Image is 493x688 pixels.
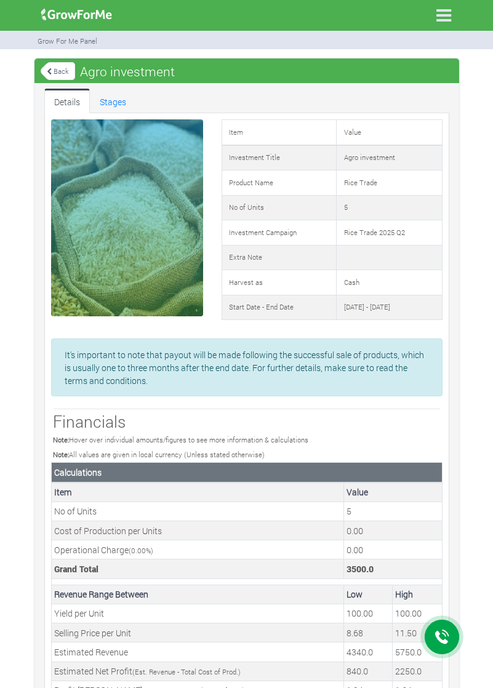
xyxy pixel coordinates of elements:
td: Selling Price per Unit [51,623,343,642]
b: Note: [53,435,69,444]
td: This is the number of Units [343,502,442,521]
td: Value [337,120,442,145]
small: Hover over individual amounts/figures to see more information & calculations [53,435,308,444]
td: Estimated Net Profit [51,662,343,681]
td: Your estimated Profit to be made (Estimated Revenue - Total Cost of Production) [392,662,442,681]
td: Your estimated maximum Yield per Unit [392,604,442,623]
img: growforme image [37,2,116,27]
a: Back [41,61,75,81]
td: Extra Note [222,245,337,270]
td: Estimated Revenue [51,642,343,662]
td: This is the operational charge by Grow For Me [343,540,442,559]
b: Note: [53,450,69,459]
td: Your estimated Profit to be made (Estimated Revenue - Total Cost of Production) [343,662,392,681]
td: This is the Total Cost. (Units Cost + (Operational Charge * Units Cost)) * No of Units [343,559,442,578]
td: Investment Title [222,145,337,170]
b: Revenue Range Between [54,588,148,600]
a: Stages [90,89,136,113]
h3: Financials [53,412,441,431]
td: This is the cost of a Units [343,521,442,540]
td: Item [222,120,337,145]
td: Start Date - End Date [222,295,337,320]
small: All values are given in local currency (Unless stated otherwise) [53,450,265,459]
b: Value [347,486,368,498]
td: Harvest as [222,270,337,295]
td: Rice Trade 2025 Q2 [337,220,442,246]
td: 5 [337,195,442,220]
span: Agro investment [77,59,178,84]
span: 0.00 [131,546,146,555]
td: Your estimated minimum Selling Price per Unit [343,623,392,642]
b: High [395,588,413,600]
td: [DATE] - [DATE] [337,295,442,320]
b: Item [54,486,72,498]
small: Grow For Me Panel [38,36,97,46]
td: No of Units [222,195,337,220]
td: No of Units [51,502,343,521]
td: Product Name [222,170,337,196]
th: Calculations [51,463,442,482]
small: ( %) [129,546,153,555]
p: It's important to note that payout will be made following the successful sale of products, which ... [65,348,428,388]
b: Grand Total [54,563,98,575]
td: Cash [337,270,442,295]
td: Cost of Production per Units [51,521,343,540]
a: Details [44,89,90,113]
b: Low [347,588,363,600]
td: Your estimated Revenue expected (Grand Total * Min. Est. Revenue Percentage) [343,642,392,662]
td: Yield per Unit [51,604,343,623]
td: Operational Charge [51,540,343,559]
td: Your estimated minimum Yield per Unit [343,604,392,623]
td: Agro investment [337,145,442,170]
td: Your estimated maximum Selling Price per Unit [392,623,442,642]
td: Rice Trade [337,170,442,196]
small: (Est. Revenue - Total Cost of Prod.) [132,667,241,676]
td: Investment Campaign [222,220,337,246]
td: Your estimated Revenue expected (Grand Total * Max. Est. Revenue Percentage) [392,642,442,662]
